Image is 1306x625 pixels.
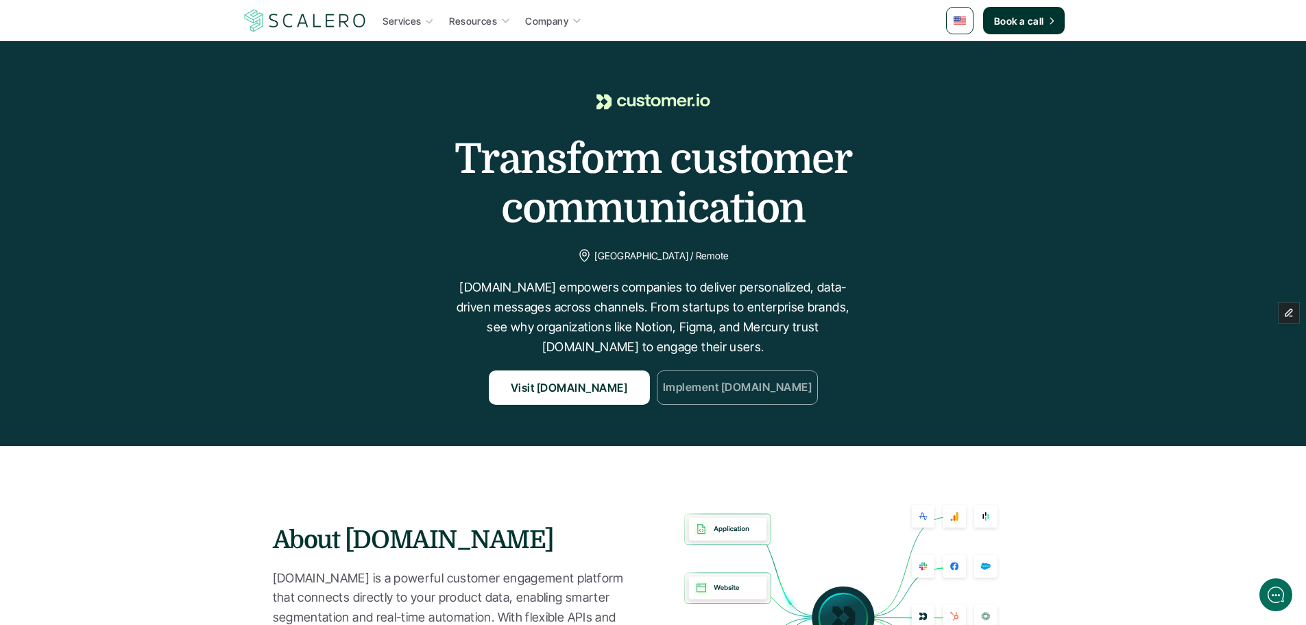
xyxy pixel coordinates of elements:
[448,278,859,357] p: [DOMAIN_NAME] empowers companies to deliver personalized, data-driven messages across channels. F...
[594,247,728,264] p: [GEOGRAPHIC_DATA] / Remote
[21,67,254,89] h1: Hi! Welcome to [GEOGRAPHIC_DATA].
[1279,303,1299,323] button: Edit Framer Content
[383,14,421,28] p: Services
[273,523,653,558] h3: About [DOMAIN_NAME]
[525,14,568,28] p: Company
[88,190,165,201] span: New conversation
[662,379,811,397] p: Implement [DOMAIN_NAME]
[1259,578,1292,611] iframe: gist-messenger-bubble-iframe
[311,134,996,233] h1: Transform customer communication
[21,91,254,157] h2: Let us know if we can help with lifecycle marketing.
[994,14,1044,28] p: Book a call
[114,480,173,488] span: We run on Gist
[983,7,1065,34] a: Book a call
[511,379,627,397] p: Visit [DOMAIN_NAME]
[21,182,253,209] button: New conversation
[657,370,818,405] a: Implement [DOMAIN_NAME]
[242,8,368,33] a: Scalero company logo
[449,14,497,28] p: Resources
[242,8,368,34] img: Scalero company logo
[489,370,650,405] a: Visit [DOMAIN_NAME]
